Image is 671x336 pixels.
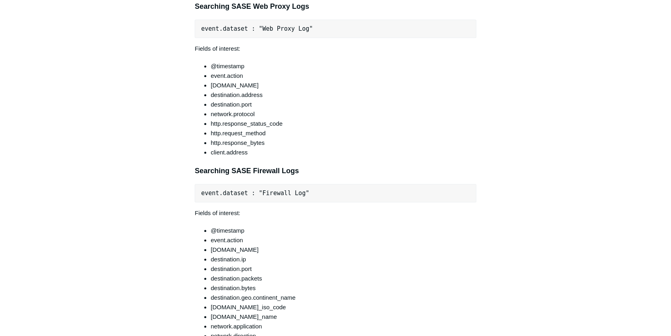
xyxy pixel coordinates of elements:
li: http.request_method [211,128,476,138]
li: [DOMAIN_NAME] [211,245,476,255]
li: [DOMAIN_NAME]_name [211,312,476,322]
pre: event.dataset : "Web Proxy Log" [195,20,476,38]
li: @timestamp [211,226,476,235]
li: [DOMAIN_NAME] [211,81,476,90]
li: event.action [211,71,476,81]
li: network.application [211,322,476,331]
pre: event.dataset : "Firewall Log" [195,184,476,202]
li: @timestamp [211,61,476,71]
p: Fields of interest: [195,208,476,218]
li: http.response_status_code [211,119,476,128]
h3: Searching SASE Firewall Logs [195,165,476,177]
p: Fields of interest: [195,44,476,53]
li: [DOMAIN_NAME]_iso_code [211,302,476,312]
li: destination.address [211,90,476,100]
li: network.protocol [211,109,476,119]
li: destination.geo.continent_name [211,293,476,302]
li: destination.bytes [211,283,476,293]
li: destination.port [211,264,476,274]
li: destination.port [211,100,476,109]
h3: Searching SASE Web Proxy Logs [195,1,476,12]
li: http.response_bytes [211,138,476,148]
li: destination.ip [211,255,476,264]
li: event.action [211,235,476,245]
li: client.address [211,148,476,157]
li: destination.packets [211,274,476,283]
